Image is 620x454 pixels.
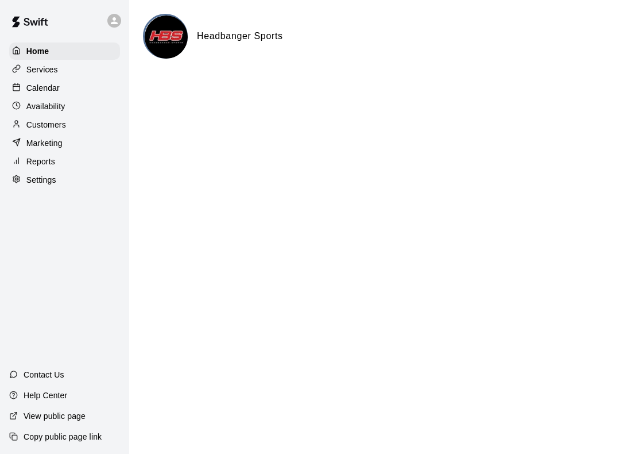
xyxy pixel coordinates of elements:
a: Services [9,61,120,78]
a: Customers [9,116,120,133]
p: Settings [26,174,56,186]
p: Calendar [26,82,60,94]
h6: Headbanger Sports [197,29,283,44]
a: Marketing [9,134,120,152]
a: Settings [9,171,120,188]
p: Availability [26,101,65,112]
p: Reports [26,156,55,167]
p: Help Center [24,390,67,401]
p: Home [26,45,49,57]
p: Copy public page link [24,431,102,443]
a: Calendar [9,79,120,97]
p: Marketing [26,137,63,149]
img: Headbanger Sports logo [145,16,188,59]
a: Availability [9,98,120,115]
p: View public page [24,410,86,422]
p: Customers [26,119,66,130]
p: Contact Us [24,369,64,380]
p: Services [26,64,58,75]
a: Reports [9,153,120,170]
a: Home [9,43,120,60]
